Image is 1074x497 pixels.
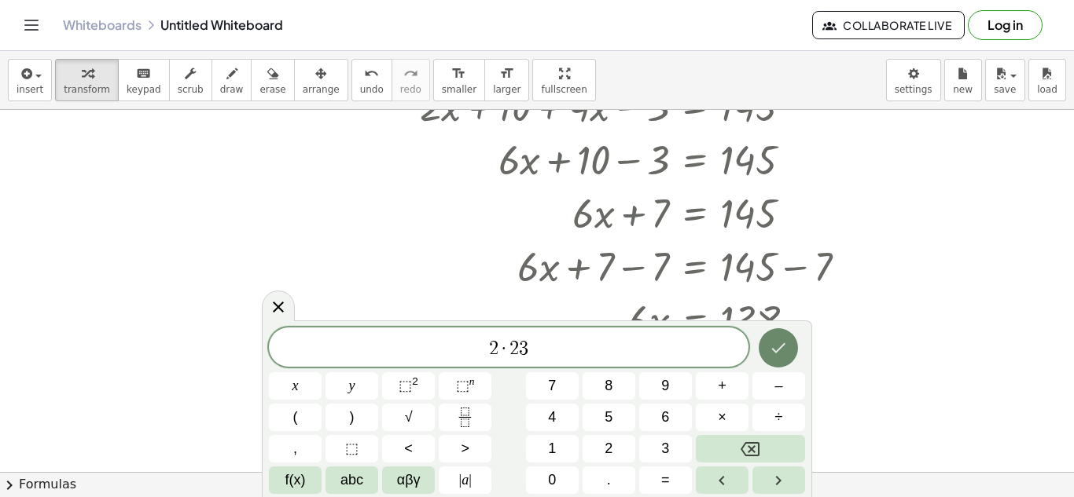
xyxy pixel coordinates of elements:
span: – [774,375,782,397]
span: 2 [509,339,519,358]
span: 3 [661,438,669,459]
button: Left arrow [696,466,748,494]
button: Less than [382,435,435,462]
button: Minus [752,372,805,400]
button: Equals [639,466,692,494]
span: save [994,84,1016,95]
span: > [461,438,469,459]
button: Plus [696,372,748,400]
button: Placeholder [326,435,378,462]
button: Fraction [439,404,491,431]
button: Superscript [439,372,491,400]
button: Times [696,404,748,431]
button: Collaborate Live [812,11,965,39]
span: 5 [605,407,612,428]
button: 0 [526,466,579,494]
button: arrange [294,59,348,101]
span: new [953,84,973,95]
button: Right arrow [752,466,805,494]
span: fullscreen [541,84,587,95]
button: fullscreen [532,59,595,101]
button: ( [269,404,322,431]
span: 0 [548,470,556,491]
button: Square root [382,404,435,431]
span: × [718,407,726,428]
button: Greater than [439,435,491,462]
span: ) [350,407,355,428]
span: transform [64,84,110,95]
button: , [269,435,322,462]
button: format_sizesmaller [433,59,485,101]
span: ⬚ [399,378,412,393]
button: Functions [269,466,322,494]
button: insert [8,59,52,101]
span: 1 [548,438,556,459]
sup: 2 [412,375,418,387]
a: Whiteboards [63,17,142,33]
button: x [269,372,322,400]
span: = [661,470,670,491]
span: f(x) [285,470,306,491]
span: redo [400,84,421,95]
button: 1 [526,435,579,462]
span: · [498,339,509,358]
button: 6 [639,404,692,431]
span: √ [405,407,413,428]
span: draw [220,84,244,95]
span: ⬚ [345,438,359,459]
button: redoredo [392,59,430,101]
button: 3 [639,435,692,462]
span: 3 [519,339,528,358]
button: Alphabet [326,466,378,494]
button: Toggle navigation [19,13,44,38]
button: keyboardkeypad [118,59,170,101]
button: ) [326,404,378,431]
span: ⬚ [456,378,469,393]
span: undo [360,84,384,95]
span: 4 [548,407,556,428]
span: abc [340,470,363,491]
i: format_size [451,64,466,83]
span: αβγ [397,470,421,491]
span: a [459,470,472,491]
span: < [404,438,413,459]
button: settings [886,59,941,101]
button: 9 [639,372,692,400]
button: save [985,59,1025,101]
button: load [1028,59,1066,101]
button: 5 [583,404,635,431]
button: Squared [382,372,435,400]
span: settings [895,84,932,95]
i: redo [403,64,418,83]
span: 8 [605,375,612,397]
span: 2 [605,438,612,459]
button: 8 [583,372,635,400]
span: keypad [127,84,161,95]
button: 4 [526,404,579,431]
i: keyboard [136,64,151,83]
span: erase [259,84,285,95]
span: ÷ [775,407,783,428]
button: 2 [583,435,635,462]
button: Divide [752,404,805,431]
i: format_size [499,64,514,83]
span: | [469,472,472,488]
button: Log in [968,10,1043,40]
span: 2 [489,339,498,358]
span: scrub [178,84,204,95]
button: scrub [169,59,212,101]
span: y [349,375,355,397]
button: draw [211,59,252,101]
button: new [944,59,982,101]
span: larger [493,84,520,95]
span: x [292,375,299,397]
button: undoundo [351,59,392,101]
button: Greek alphabet [382,466,435,494]
span: load [1037,84,1057,95]
span: smaller [442,84,476,95]
span: 6 [661,407,669,428]
button: Backspace [696,435,805,462]
button: Done [759,328,798,367]
span: + [718,375,726,397]
i: undo [364,64,379,83]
